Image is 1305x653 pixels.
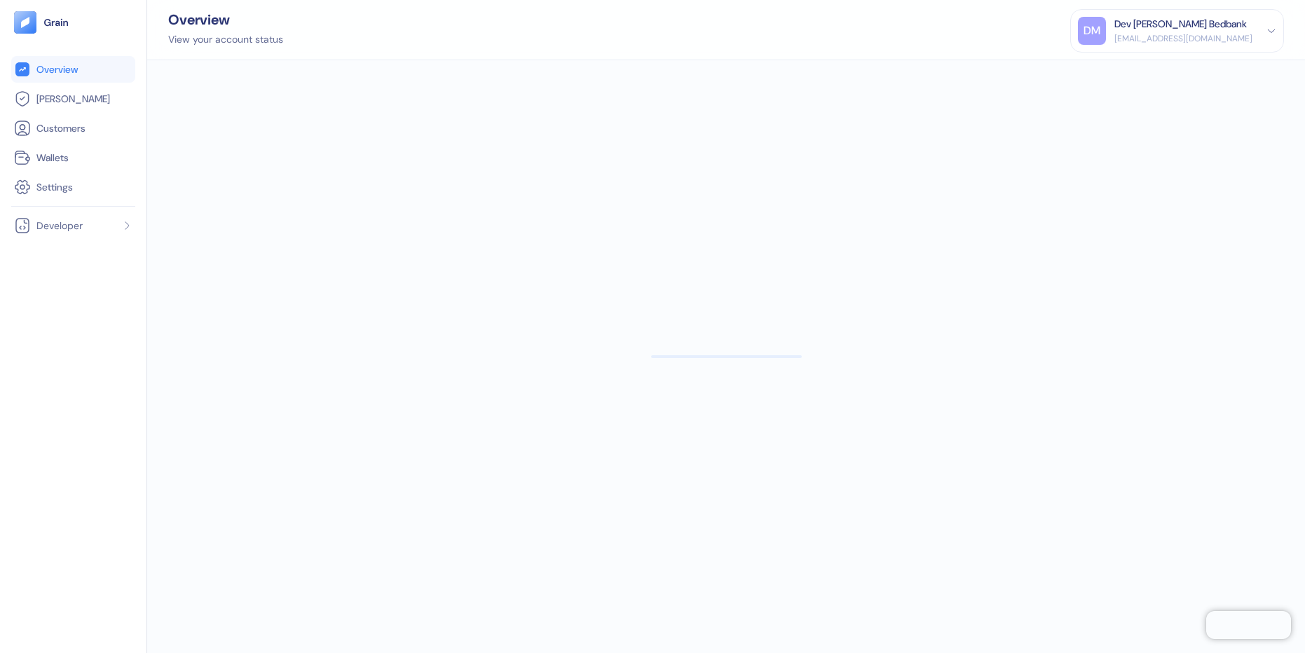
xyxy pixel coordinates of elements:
[168,13,283,27] div: Overview
[168,32,283,47] div: View your account status
[36,121,86,135] span: Customers
[43,18,69,27] img: logo
[14,120,132,137] a: Customers
[1078,17,1106,45] div: DM
[14,90,132,107] a: [PERSON_NAME]
[36,92,110,106] span: [PERSON_NAME]
[1206,611,1291,639] iframe: Chatra live chat
[36,180,73,194] span: Settings
[1114,17,1247,32] div: Dev [PERSON_NAME] Bedbank
[36,62,78,76] span: Overview
[14,149,132,166] a: Wallets
[1114,32,1252,45] div: [EMAIL_ADDRESS][DOMAIN_NAME]
[36,151,69,165] span: Wallets
[14,179,132,195] a: Settings
[14,61,132,78] a: Overview
[36,219,83,233] span: Developer
[14,11,36,34] img: logo-tablet-V2.svg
